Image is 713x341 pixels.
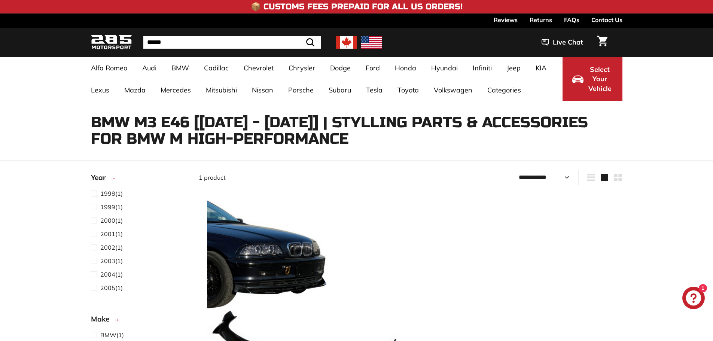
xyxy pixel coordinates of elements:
[143,36,321,49] input: Search
[91,314,115,325] span: Make
[480,79,528,101] a: Categories
[91,172,111,183] span: Year
[281,57,323,79] a: Chrysler
[100,331,124,340] span: (1)
[100,256,123,265] span: (1)
[465,57,499,79] a: Infiniti
[359,79,390,101] a: Tesla
[563,57,622,101] button: Select Your Vehicle
[135,57,164,79] a: Audi
[323,57,358,79] a: Dodge
[164,57,196,79] a: BMW
[426,79,480,101] a: Volkswagen
[387,57,424,79] a: Honda
[593,30,612,55] a: Cart
[91,311,187,330] button: Make
[528,57,554,79] a: KIA
[198,79,244,101] a: Mitsubishi
[553,37,583,47] span: Live Chat
[83,57,135,79] a: Alfa Romeo
[281,79,321,101] a: Porsche
[100,270,123,279] span: (1)
[100,217,115,224] span: 2000
[196,57,236,79] a: Cadillac
[236,57,281,79] a: Chevrolet
[587,65,613,94] span: Select Your Vehicle
[321,79,359,101] a: Subaru
[100,284,115,292] span: 2005
[83,79,117,101] a: Lexus
[91,114,622,147] h1: BMW M3 E46 [[DATE] - [DATE]] | Stylling parts & accessories for BMW M High-Performance
[532,33,593,52] button: Live Chat
[499,57,528,79] a: Jeep
[424,57,465,79] a: Hyundai
[251,2,463,11] h4: 📦 Customs Fees Prepaid for All US Orders!
[244,79,281,101] a: Nissan
[680,287,707,311] inbox-online-store-chat: Shopify online store chat
[100,230,115,238] span: 2001
[494,13,518,26] a: Reviews
[100,229,123,238] span: (1)
[100,257,115,265] span: 2003
[100,203,123,211] span: (1)
[530,13,552,26] a: Returns
[100,271,115,278] span: 2004
[358,57,387,79] a: Ford
[100,190,115,197] span: 1998
[100,203,115,211] span: 1999
[199,173,411,182] div: 1 product
[100,243,123,252] span: (1)
[91,170,187,189] button: Year
[100,244,115,251] span: 2002
[591,13,622,26] a: Contact Us
[91,34,132,51] img: Logo_285_Motorsport_areodynamics_components
[117,79,153,101] a: Mazda
[564,13,579,26] a: FAQs
[100,216,123,225] span: (1)
[390,79,426,101] a: Toyota
[100,283,123,292] span: (1)
[153,79,198,101] a: Mercedes
[100,331,116,339] span: BMW
[100,189,123,198] span: (1)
